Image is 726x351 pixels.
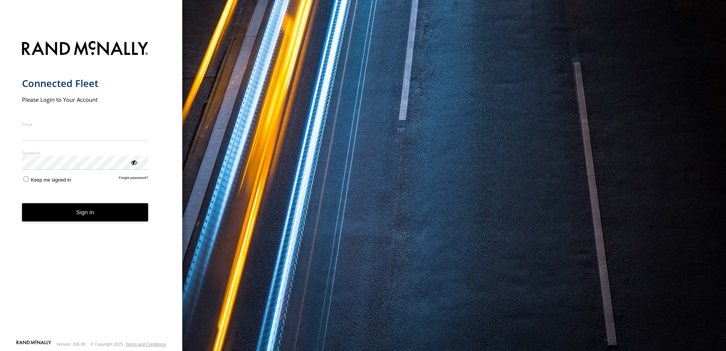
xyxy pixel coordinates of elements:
[119,175,148,183] a: Forgot password?
[22,40,148,59] img: Rand McNally
[126,342,166,346] a: Terms and Conditions
[16,340,51,348] a: Visit our Website
[24,177,28,182] input: Keep me signed in
[130,158,137,166] div: ViewPassword
[22,77,148,90] h1: Connected Fleet
[57,342,85,346] div: Version: 306.00
[22,150,148,156] label: Password
[31,177,71,183] span: Keep me signed in
[22,203,148,222] button: Sign in
[22,36,161,340] form: main
[90,342,166,346] div: © Copyright 2025 -
[22,122,148,127] label: Email
[22,96,148,103] h2: Please Login to Your Account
